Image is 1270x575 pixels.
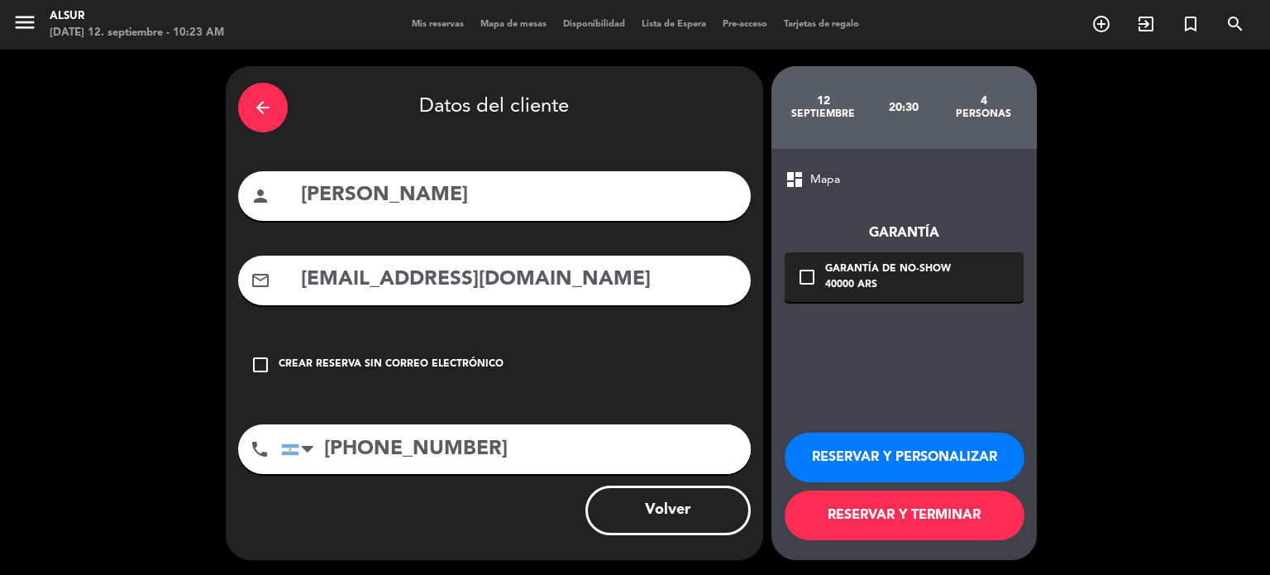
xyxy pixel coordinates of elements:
[810,170,840,189] span: Mapa
[299,179,738,213] input: Nombre del cliente
[253,98,273,117] i: arrow_back
[50,25,224,41] div: [DATE] 12. septiembre - 10:23 AM
[585,486,751,535] button: Volver
[863,79,943,137] div: 20:30
[825,261,951,278] div: Garantía de no-show
[633,20,714,29] span: Lista de Espera
[1136,14,1156,34] i: exit_to_app
[1091,14,1111,34] i: add_circle_outline
[50,8,224,25] div: Alsur
[825,277,951,294] div: 40000 ARS
[555,20,633,29] span: Disponibilidad
[785,491,1024,540] button: RESERVAR Y TERMINAR
[797,267,817,287] i: check_box_outline_blank
[785,223,1024,244] div: Garantía
[12,10,37,35] i: menu
[251,271,270,290] i: mail_outline
[472,20,555,29] span: Mapa de mesas
[785,433,1024,482] button: RESERVAR Y PERSONALIZAR
[281,424,751,474] input: Número de teléfono...
[943,94,1024,108] div: 4
[282,425,320,473] div: Argentina: +54
[776,20,867,29] span: Tarjetas de regalo
[784,94,864,108] div: 12
[784,108,864,121] div: septiembre
[250,439,270,459] i: phone
[279,357,504,373] div: Crear reserva sin correo electrónico
[299,263,738,297] input: Email del cliente
[403,20,472,29] span: Mis reservas
[714,20,776,29] span: Pre-acceso
[785,170,804,189] span: dashboard
[251,355,270,375] i: check_box_outline_blank
[238,79,751,137] div: Datos del cliente
[12,10,37,41] button: menu
[943,108,1024,121] div: personas
[251,186,270,206] i: person
[1225,14,1245,34] i: search
[1181,14,1201,34] i: turned_in_not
